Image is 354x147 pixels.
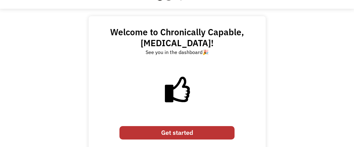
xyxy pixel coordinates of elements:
h2: Welcome to Chronically Capable, ! [95,27,259,48]
form: Email Form [119,123,235,143]
div: See you in the dashboard [146,48,209,56]
a: Get started [119,126,235,140]
a: 🎉 [203,49,209,55]
span: [MEDICAL_DATA] [141,37,211,49]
